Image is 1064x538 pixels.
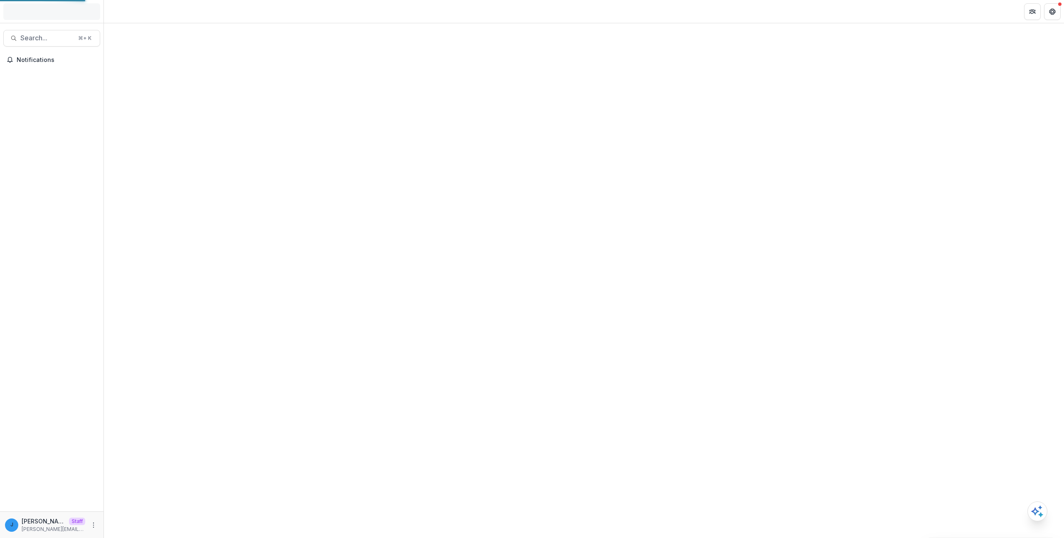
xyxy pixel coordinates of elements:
[1027,501,1047,521] button: Open AI Assistant
[17,57,97,64] span: Notifications
[20,34,73,42] span: Search...
[3,53,100,67] button: Notifications
[22,526,85,533] p: [PERSON_NAME][EMAIL_ADDRESS][DOMAIN_NAME]
[10,522,13,528] div: jonah@trytemelio.com
[76,34,93,43] div: ⌘ + K
[69,518,85,525] p: Staff
[1044,3,1061,20] button: Get Help
[107,5,143,17] nav: breadcrumb
[1024,3,1041,20] button: Partners
[3,30,100,47] button: Search...
[89,520,99,530] button: More
[22,517,66,526] p: [PERSON_NAME][EMAIL_ADDRESS][DOMAIN_NAME]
